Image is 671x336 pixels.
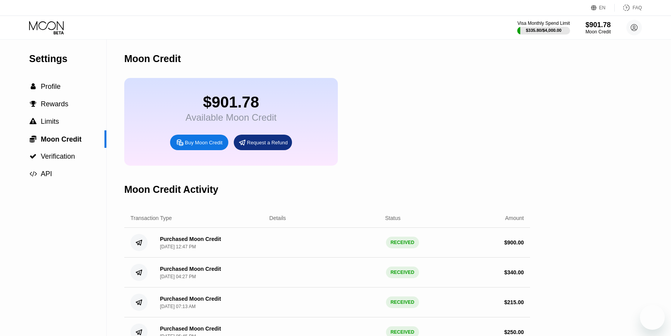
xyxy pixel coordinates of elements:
div: $901.78 [586,21,611,29]
div: Purchased Moon Credit [160,266,221,272]
div: Moon Credit Activity [124,184,218,195]
div: $ 900.00 [504,239,524,246]
div: Moon Credit [586,29,611,35]
div: Purchased Moon Credit [160,326,221,332]
div:  [29,100,37,107]
div:  [29,135,37,143]
div: RECEIVED [386,296,419,308]
div: Buy Moon Credit [170,135,228,150]
div: $ 250.00 [504,329,524,335]
div: Settings [29,53,106,64]
div: Visa Monthly Spend Limit [517,21,570,26]
div: Moon Credit [124,53,181,64]
div: [DATE] 12:47 PM [160,244,196,249]
div: FAQ [633,5,642,10]
span: Profile [41,83,61,90]
span:  [30,170,37,177]
div: [DATE] 04:27 PM [160,274,196,279]
div: Request a Refund [234,135,292,150]
iframe: Button to launch messaging window [640,305,665,330]
div: RECEIVED [386,267,419,278]
div: Transaction Type [130,215,172,221]
span: Verification [41,152,75,160]
span:  [31,83,36,90]
span: Moon Credit [41,135,82,143]
div: $901.78Moon Credit [586,21,611,35]
div: EN [591,4,615,12]
div:  [29,170,37,177]
div: Available Moon Credit [186,112,276,123]
div: Visa Monthly Spend Limit$335.80/$4,000.00 [517,21,570,35]
div: Purchased Moon Credit [160,296,221,302]
span:  [30,118,37,125]
div:  [29,118,37,125]
div: $335.80 / $4,000.00 [526,28,561,33]
div: Buy Moon Credit [185,139,223,146]
span:  [30,135,37,143]
div: Amount [505,215,524,221]
div: FAQ [615,4,642,12]
div: $ 215.00 [504,299,524,305]
div: Request a Refund [247,139,288,146]
div: $ 340.00 [504,269,524,275]
span: Limits [41,118,59,125]
div: RECEIVED [386,237,419,248]
div:  [29,83,37,90]
div: Purchased Moon Credit [160,236,221,242]
div:  [29,153,37,160]
span: Rewards [41,100,68,108]
span:  [30,153,37,160]
span:  [30,100,37,107]
div: Status [385,215,401,221]
div: [DATE] 07:13 AM [160,304,196,309]
div: EN [599,5,606,10]
span: API [41,170,52,178]
div: Details [269,215,286,221]
div: $901.78 [186,94,276,111]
